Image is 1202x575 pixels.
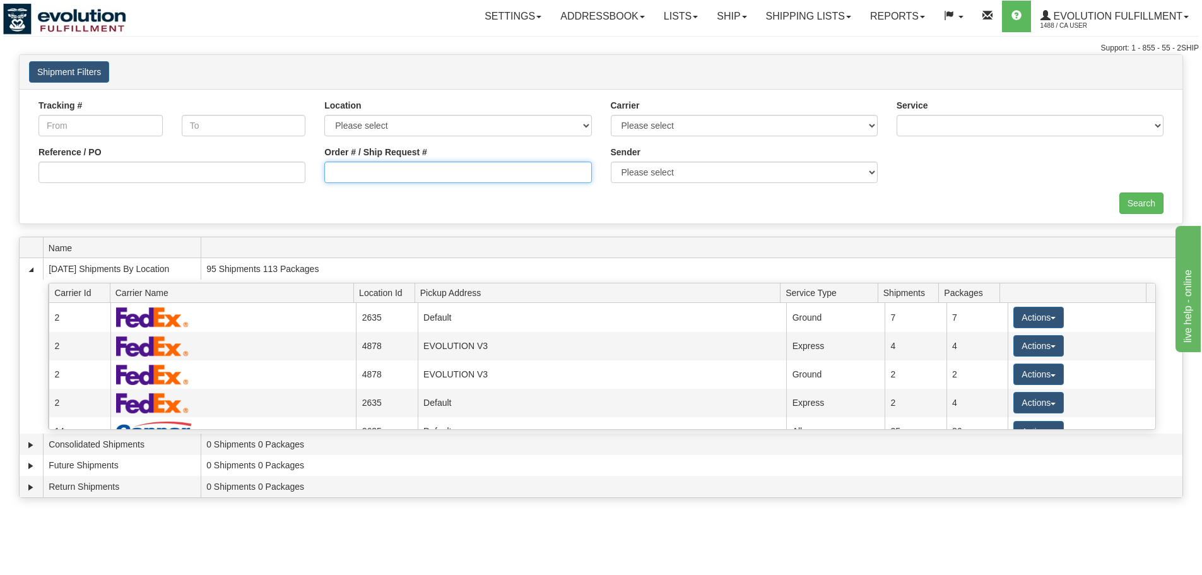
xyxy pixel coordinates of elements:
td: Ground [786,303,885,331]
a: Expand [25,459,37,472]
td: 4878 [356,360,417,389]
span: Evolution Fulfillment [1051,11,1182,21]
img: FedEx Express® [116,364,189,385]
input: From [38,115,163,136]
label: Tracking # [38,99,82,112]
td: 2 [885,389,946,417]
td: Default [418,389,787,417]
td: Future Shipments [43,455,201,477]
div: Support: 1 - 855 - 55 - 2SHIP [3,43,1199,54]
td: EVOLUTION V3 [418,332,787,360]
button: Actions [1013,307,1064,328]
a: Shipping lists [757,1,861,32]
img: FedEx Express® [116,307,189,328]
span: Location Id [359,283,415,302]
td: 0 Shipments 0 Packages [201,476,1182,497]
td: 0 Shipments 0 Packages [201,434,1182,455]
td: 2 [885,360,946,389]
td: 2635 [356,303,417,331]
span: Carrier Id [54,283,110,302]
span: Packages [944,283,999,302]
span: Pickup Address [420,283,781,302]
td: 2 [49,303,110,331]
a: Expand [25,439,37,451]
td: 4 [946,332,1008,360]
a: Settings [475,1,551,32]
input: To [182,115,306,136]
td: 2 [49,332,110,360]
td: 2 [946,360,1008,389]
iframe: chat widget [1173,223,1201,352]
td: 7 [885,303,946,331]
td: 2635 [356,417,417,446]
td: 2 [49,360,110,389]
a: Lists [654,1,707,32]
td: Default [418,417,787,446]
td: Return Shipments [43,476,201,497]
td: EVOLUTION V3 [418,360,787,389]
span: Carrier Name [115,283,354,302]
button: Actions [1013,364,1064,385]
td: 4878 [356,332,417,360]
button: Actions [1013,335,1064,357]
span: 1488 / CA User [1040,20,1135,32]
td: Express [786,332,885,360]
img: FedEx Express® [116,336,189,357]
label: Service [897,99,928,112]
a: Expand [25,481,37,494]
a: Collapse [25,263,37,276]
td: All [786,417,885,446]
img: FedEx Express® [116,393,189,413]
a: Addressbook [551,1,654,32]
input: Search [1119,193,1164,214]
label: Reference / PO [38,146,102,158]
span: Shipments [883,283,939,302]
img: logo1488.jpg [3,3,126,35]
label: Carrier [611,99,640,112]
td: Default [418,303,787,331]
td: 4 [946,389,1008,417]
button: Actions [1013,421,1064,442]
td: Express [786,389,885,417]
a: Evolution Fulfillment 1488 / CA User [1031,1,1198,32]
td: 0 Shipments 0 Packages [201,455,1182,477]
button: Shipment Filters [29,61,109,83]
td: 25 [885,417,946,446]
span: Service Type [786,283,878,302]
td: [DATE] Shipments By Location [43,258,201,280]
a: Reports [861,1,934,32]
label: Sender [611,146,640,158]
td: 36 [946,417,1008,446]
button: Actions [1013,392,1064,413]
div: live help - online [9,8,117,23]
label: Order # / Ship Request # [324,146,427,158]
td: 2635 [356,389,417,417]
a: Ship [707,1,756,32]
td: 14 [49,417,110,446]
td: Consolidated Shipments [43,434,201,455]
td: 95 Shipments 113 Packages [201,258,1182,280]
td: 2 [49,389,110,417]
span: Name [49,238,201,258]
td: 4 [885,332,946,360]
td: 7 [946,303,1008,331]
label: Location [324,99,361,112]
td: Ground [786,360,885,389]
img: Canpar [116,422,192,442]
